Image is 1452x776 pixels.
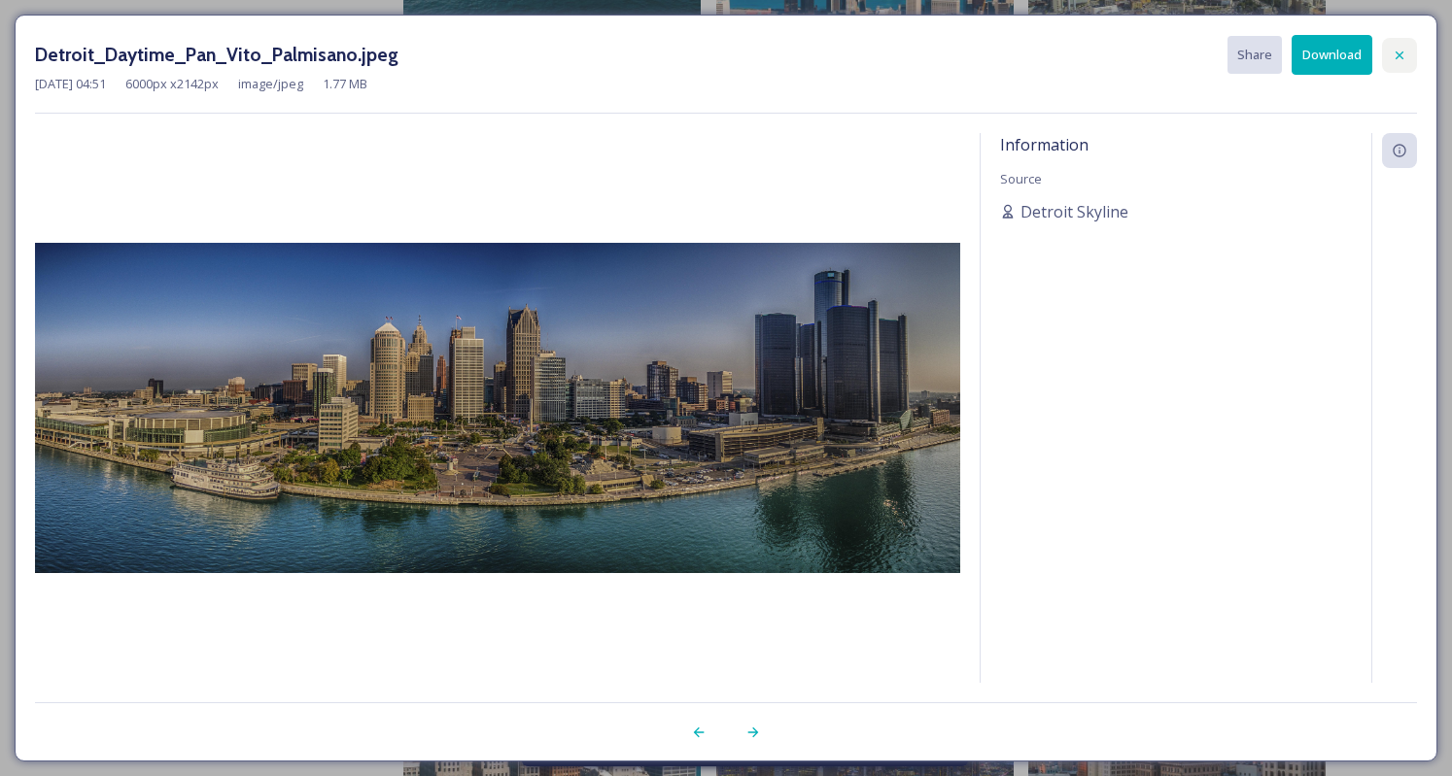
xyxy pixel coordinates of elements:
span: Information [1000,134,1089,155]
img: Detroit_Daytime_Pan_Vito_Palmisano.jpeg [35,243,960,573]
span: 1.77 MB [323,75,367,93]
h3: Detroit_Daytime_Pan_Vito_Palmisano.jpeg [35,41,398,69]
span: Source [1000,170,1042,187]
button: Download [1292,35,1372,75]
span: 6000 px x 2142 px [125,75,219,93]
span: Detroit Skyline [1020,200,1128,223]
span: image/jpeg [238,75,303,93]
button: Share [1227,36,1282,74]
span: [DATE] 04:51 [35,75,106,93]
